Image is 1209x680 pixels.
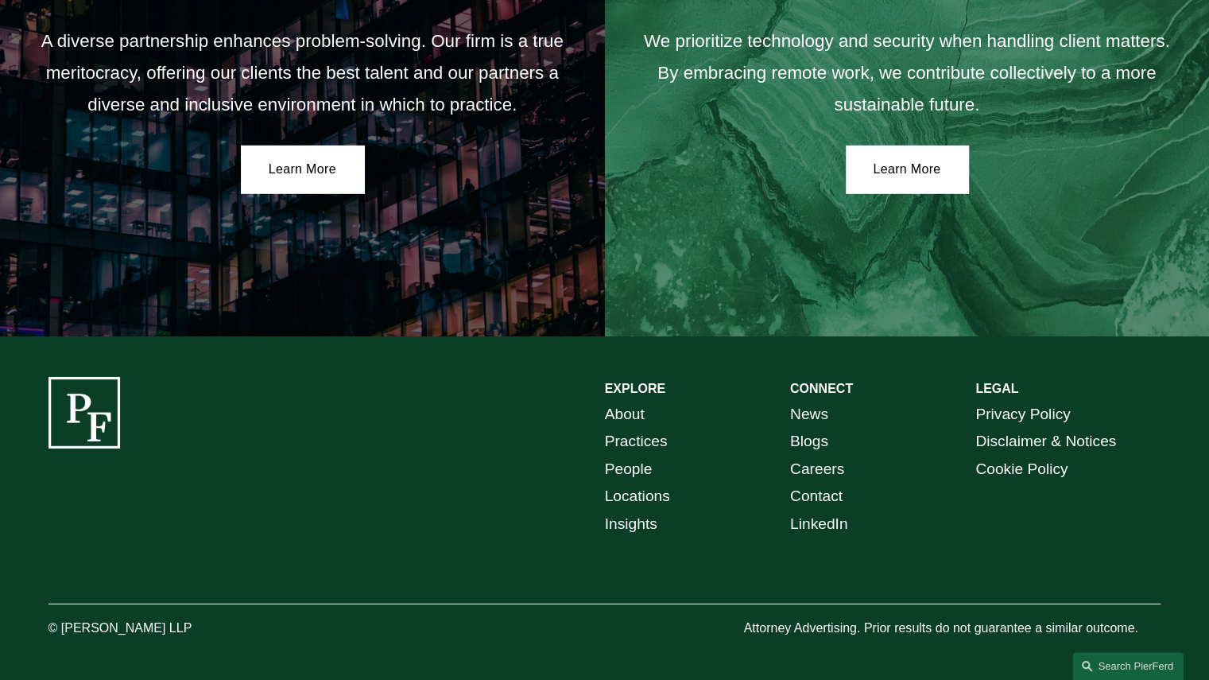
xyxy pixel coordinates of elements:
[790,401,828,429] a: News
[605,456,653,484] a: People
[605,511,657,538] a: Insights
[37,25,568,122] p: A diverse partnership enhances problem-solving. Our firm is a true meritocracy, offering our clie...
[975,456,1068,484] a: Cookie Policy
[790,483,843,511] a: Contact
[846,146,969,193] a: Learn More
[605,483,670,511] a: Locations
[975,401,1070,429] a: Privacy Policy
[790,382,853,395] strong: CONNECT
[790,511,848,538] a: LinkedIn
[975,382,1018,395] strong: LEGAL
[241,146,364,193] a: Learn More
[605,382,665,395] strong: EXPLORE
[1072,652,1184,680] a: Search this site
[975,428,1116,456] a: Disclaimer & Notices
[48,617,281,640] p: © [PERSON_NAME] LLP
[605,401,645,429] a: About
[790,428,828,456] a: Blogs
[790,456,844,484] a: Careers
[641,25,1172,122] p: We prioritize technology and security when handling client matters. By embracing remote work, we ...
[605,428,668,456] a: Practices
[743,617,1161,640] p: Attorney Advertising. Prior results do not guarantee a similar outcome.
